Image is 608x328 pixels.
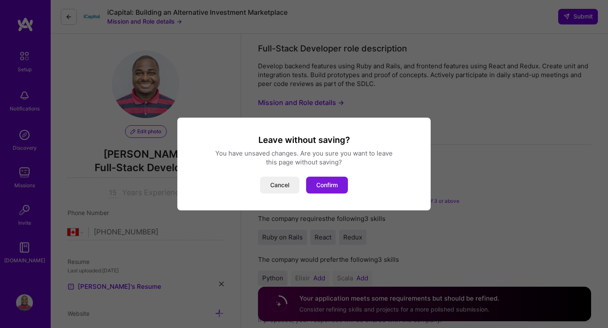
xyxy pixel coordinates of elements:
[260,177,299,194] button: Cancel
[306,177,348,194] button: Confirm
[187,149,421,158] div: You have unsaved changes. Are you sure you want to leave
[187,158,421,167] div: this page without saving?
[177,118,431,210] div: modal
[187,134,421,145] h3: Leave without saving?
